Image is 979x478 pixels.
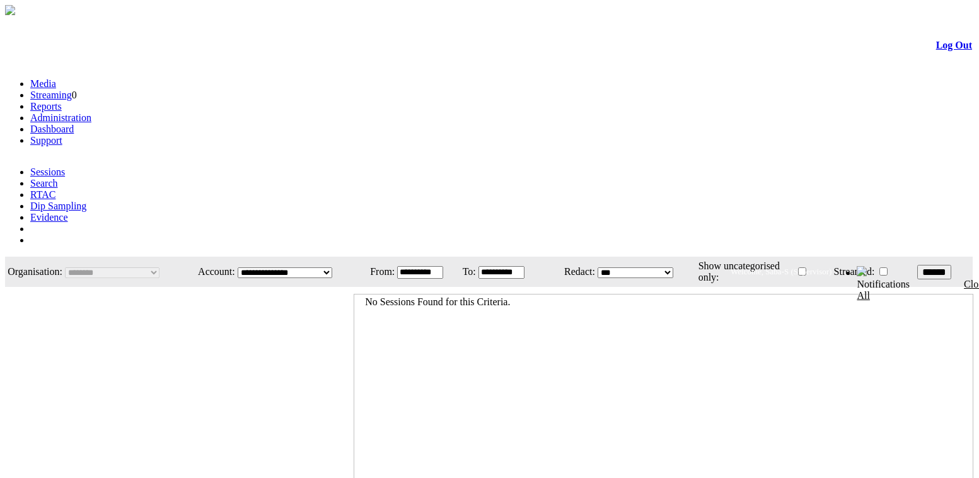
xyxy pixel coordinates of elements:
[698,260,780,283] span: Show uncategorised only:
[857,266,867,276] img: bell24.png
[30,178,58,189] a: Search
[6,258,63,286] td: Organisation:
[731,267,831,276] span: Welcome, Saba-S (Supervisor)
[30,78,56,89] a: Media
[30,201,86,211] a: Dip Sampling
[72,90,77,100] span: 0
[362,258,395,286] td: From:
[936,40,972,50] a: Log Out
[30,90,72,100] a: Streaming
[30,112,91,123] a: Administration
[857,279,947,301] div: Notifications
[539,258,596,286] td: Redact:
[187,258,236,286] td: Account:
[30,124,74,134] a: Dashboard
[365,296,510,307] span: No Sessions Found for this Criteria.
[30,189,55,200] a: RTAC
[458,258,476,286] td: To:
[30,101,62,112] a: Reports
[30,212,68,223] a: Evidence
[30,166,65,177] a: Sessions
[5,5,15,15] img: arrow-3.png
[30,135,62,146] a: Support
